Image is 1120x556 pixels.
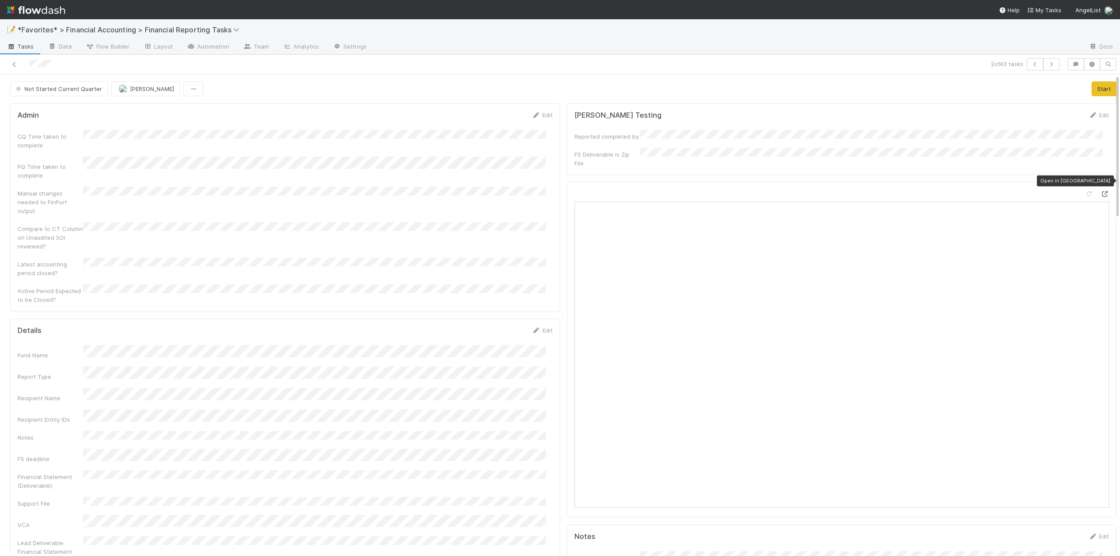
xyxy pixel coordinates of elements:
div: Help [999,6,1020,14]
div: Financial Statement (Deliverable) [17,472,83,490]
div: Compare to CT Column on Unaudited SOI reviewed? [17,224,83,251]
a: Edit [1088,112,1109,119]
span: *Favorites* > Financial Accounting > Financial Reporting Tasks [17,25,244,34]
a: Analytics [276,40,326,54]
a: Layout [136,40,180,54]
span: [PERSON_NAME] [130,85,174,92]
button: [PERSON_NAME] [111,81,180,96]
div: PQ Time taken to complete [17,162,83,180]
span: 2 of 43 tasks [991,59,1023,68]
button: Start [1092,81,1116,96]
span: Flow Builder [86,42,129,51]
a: Docs [1082,40,1120,54]
img: avatar_705f3a58-2659-4f93-91ad-7a5be837418b.png [119,84,127,93]
a: Automation [180,40,236,54]
button: Not Started Current Quarter [10,81,108,96]
h5: Details [17,326,42,335]
div: Lead Deliverable Financial Statement [17,539,83,556]
div: Recipient Entity IDs [17,415,83,424]
a: Settings [326,40,374,54]
h5: Admin [17,111,39,120]
div: Report Type [17,372,83,381]
a: Edit [1088,533,1109,540]
div: VCA [17,521,83,529]
a: Edit [532,327,553,334]
div: FS deadline [17,455,83,463]
div: Support File [17,499,83,508]
a: My Tasks [1027,6,1061,14]
div: FS Deliverable is Zip File [574,150,640,168]
div: Manual changes needed to FinPort output [17,189,83,215]
div: Latest accounting period closed? [17,260,83,277]
a: Edit [532,112,553,119]
a: Data [41,40,79,54]
img: logo-inverted-e16ddd16eac7371096b0.svg [7,3,65,17]
h5: Notes [574,532,595,541]
span: My Tasks [1027,7,1061,14]
span: AngelList [1075,7,1101,14]
div: Fund Name [17,351,83,360]
span: 📝 [7,26,16,33]
div: Notes [17,433,83,442]
div: Reported completed by [574,132,640,141]
span: Tasks [7,42,34,51]
a: Team [236,40,276,54]
div: CQ Time taken to complete [17,132,83,150]
div: Active Period Expected to be Closed? [17,287,83,304]
span: Not Started Current Quarter [14,85,102,92]
img: avatar_705f3a58-2659-4f93-91ad-7a5be837418b.png [1104,6,1113,15]
a: Flow Builder [79,40,136,54]
h5: [PERSON_NAME] Testing [574,111,661,120]
div: Recipient Name [17,394,83,402]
